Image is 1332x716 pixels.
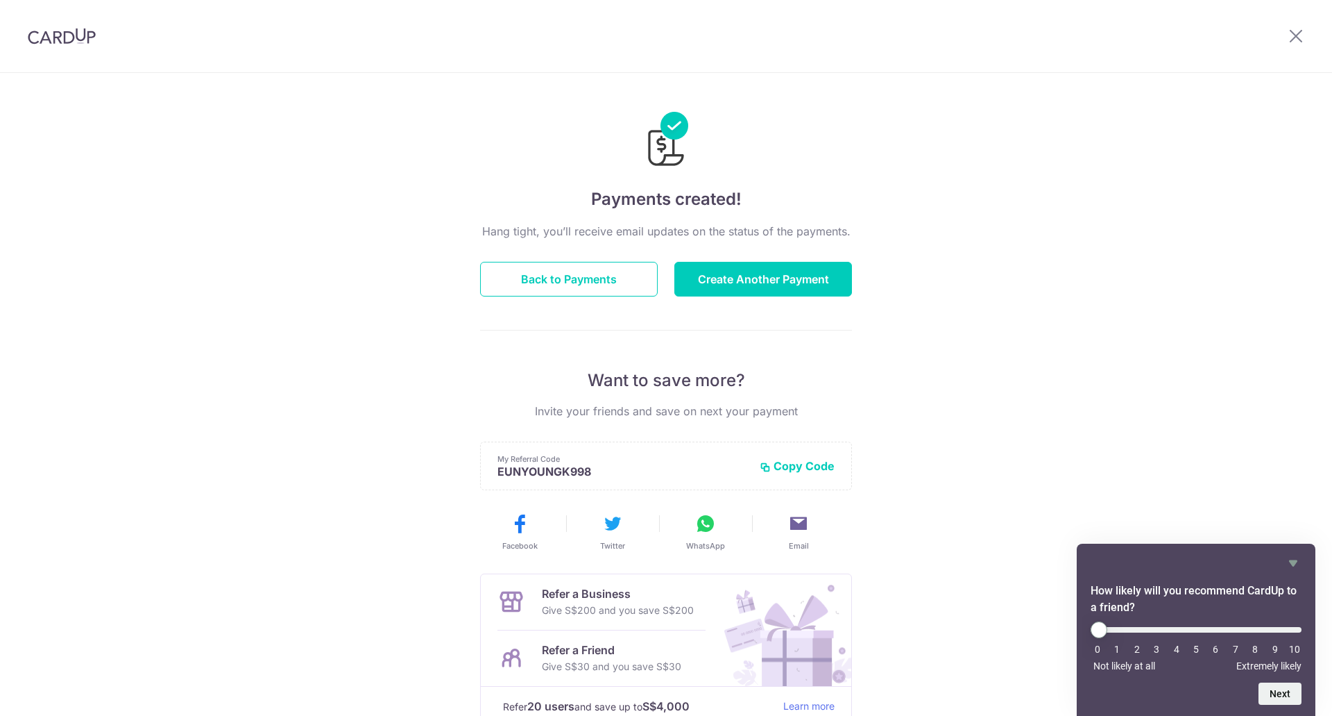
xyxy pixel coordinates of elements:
span: Not likely at all [1093,660,1155,672]
p: Give S$30 and you save S$30 [542,658,681,675]
button: Copy Code [760,459,835,473]
li: 4 [1170,644,1184,655]
p: Refer and save up to [503,698,772,715]
p: Want to save more? [480,369,852,392]
p: My Referral Code [497,453,749,465]
p: Invite your friends and save on next your payment [480,403,852,419]
li: 5 [1189,644,1203,655]
span: Facebook [502,540,538,551]
span: Email [789,540,809,551]
li: 1 [1110,644,1124,655]
p: Refer a Business [542,585,694,602]
span: WhatsApp [686,540,725,551]
p: Give S$200 and you save S$200 [542,602,694,619]
button: Facebook [479,513,561,551]
li: 8 [1248,644,1262,655]
button: Email [758,513,839,551]
li: 3 [1150,644,1163,655]
button: Twitter [572,513,654,551]
img: Refer [711,574,851,686]
h4: Payments created! [480,187,852,212]
a: Learn more [783,698,835,715]
li: 2 [1130,644,1144,655]
button: Next question [1258,683,1301,705]
li: 9 [1268,644,1282,655]
span: Extremely likely [1236,660,1301,672]
li: 6 [1209,644,1222,655]
button: Back to Payments [480,262,658,297]
div: How likely will you recommend CardUp to a friend? Select an option from 0 to 10, with 0 being Not... [1091,622,1301,672]
p: Refer a Friend [542,642,681,658]
strong: S$4,000 [642,698,690,715]
li: 0 [1091,644,1104,655]
button: Create Another Payment [674,262,852,297]
li: 7 [1229,644,1243,655]
li: 10 [1288,644,1301,655]
img: CardUp [28,28,96,44]
div: How likely will you recommend CardUp to a friend? Select an option from 0 to 10, with 0 being Not... [1091,555,1301,705]
p: Hang tight, you’ll receive email updates on the status of the payments. [480,223,852,240]
img: Payments [644,112,688,170]
strong: 20 users [527,698,574,715]
button: WhatsApp [665,513,746,551]
span: Twitter [600,540,625,551]
h2: How likely will you recommend CardUp to a friend? Select an option from 0 to 10, with 0 being Not... [1091,583,1301,616]
p: EUNYOUNGK998 [497,465,749,478]
button: Hide survey [1285,555,1301,572]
